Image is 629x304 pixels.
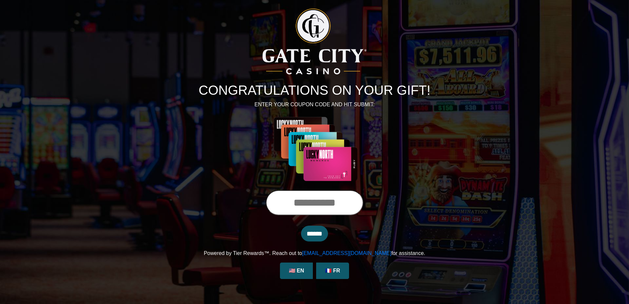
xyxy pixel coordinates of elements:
[204,250,425,256] span: Powered by Tier Rewards™. Reach out to for assistance.
[280,263,313,279] a: 🇺🇸 EN
[132,82,497,98] h1: CONGRATULATIONS ON YOUR GIFT!
[263,9,366,74] img: Logo
[302,250,391,256] a: [EMAIL_ADDRESS][DOMAIN_NAME]
[256,116,373,182] img: Center Image
[316,263,349,279] a: 🇫🇷 FR
[132,101,497,109] p: ENTER YOUR COUPON CODE AND HIT SUBMIT:
[278,263,351,279] div: Language Selection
